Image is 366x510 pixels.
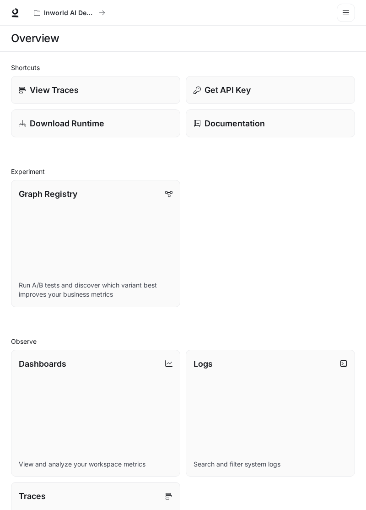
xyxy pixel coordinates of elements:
a: Download Runtime [11,109,180,137]
a: DashboardsView and analyze your workspace metrics [11,350,180,477]
h1: Overview [11,29,59,48]
p: Search and filter system logs [194,460,347,469]
p: Logs [194,358,213,370]
p: Dashboards [19,358,66,370]
p: Download Runtime [30,117,104,130]
p: Graph Registry [19,188,77,200]
a: Graph RegistryRun A/B tests and discover which variant best improves your business metrics [11,180,180,307]
p: View and analyze your workspace metrics [19,460,172,469]
p: View Traces [30,84,79,96]
p: Run A/B tests and discover which variant best improves your business metrics [19,281,172,299]
a: View Traces [11,76,180,104]
button: open drawer [337,4,355,22]
h2: Shortcuts [11,63,355,72]
button: All workspaces [30,4,109,22]
h2: Observe [11,336,355,346]
button: Get API Key [186,76,355,104]
a: LogsSearch and filter system logs [186,350,355,477]
a: Documentation [186,109,355,137]
p: Inworld AI Demos [44,9,95,17]
p: Get API Key [205,84,251,96]
p: Traces [19,490,46,502]
p: Documentation [205,117,265,130]
h2: Experiment [11,167,355,176]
